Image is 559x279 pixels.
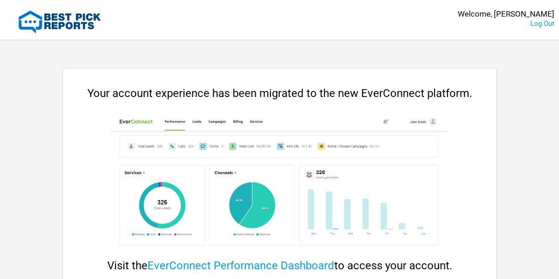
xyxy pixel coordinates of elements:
div: Welcome, [PERSON_NAME] [458,9,554,19]
div: Visit the to access your account. [81,259,478,272]
img: cp-dashboard.png [111,114,448,252]
img: Best Pick Reports Logo [18,11,101,34]
div: Your account experience has been migrated to the new EverConnect platform. [81,87,478,100]
a: EverConnect Performance Dashboard [147,259,334,272]
a: Log Out [530,19,554,28]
